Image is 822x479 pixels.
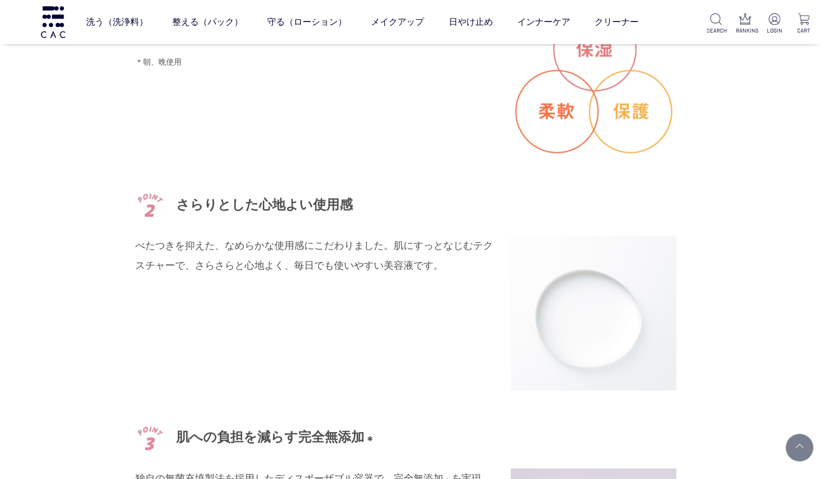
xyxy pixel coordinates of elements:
img: イメージ [511,236,676,391]
a: クリーナー [594,7,638,38]
div: さらりとした心地よい使用感 [135,191,687,219]
a: 洗う（洗浄料） [86,7,148,38]
img: logo [39,6,67,38]
a: 日やけ止め [448,7,492,38]
p: SEARCH [706,26,725,35]
a: 守る（ローション） [267,7,347,38]
a: RANKING [736,13,755,35]
img: ポイント３ [135,425,176,452]
p: ＊朝、晩使用 [135,54,494,70]
p: べたつきを抑えた、なめらかな使用感にこだわりました。肌にすっとなじむテクスチャーで、さらさらと心地よく、毎日でも使いやすい美容液です。 [135,236,494,275]
p: LOGIN [765,26,784,35]
img: イメージ [511,3,676,158]
sup: ＊ [364,434,375,446]
a: LOGIN [765,13,784,35]
p: RANKING [736,26,755,35]
a: メイクアップ [371,7,424,38]
img: ポイント２ [135,192,176,219]
div: 肌への負担を減らす完全無添加 [135,424,687,451]
a: CART [794,13,813,35]
p: CART [794,26,813,35]
a: 整える（パック） [172,7,243,38]
a: インナーケア [517,7,570,38]
a: SEARCH [706,13,725,35]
